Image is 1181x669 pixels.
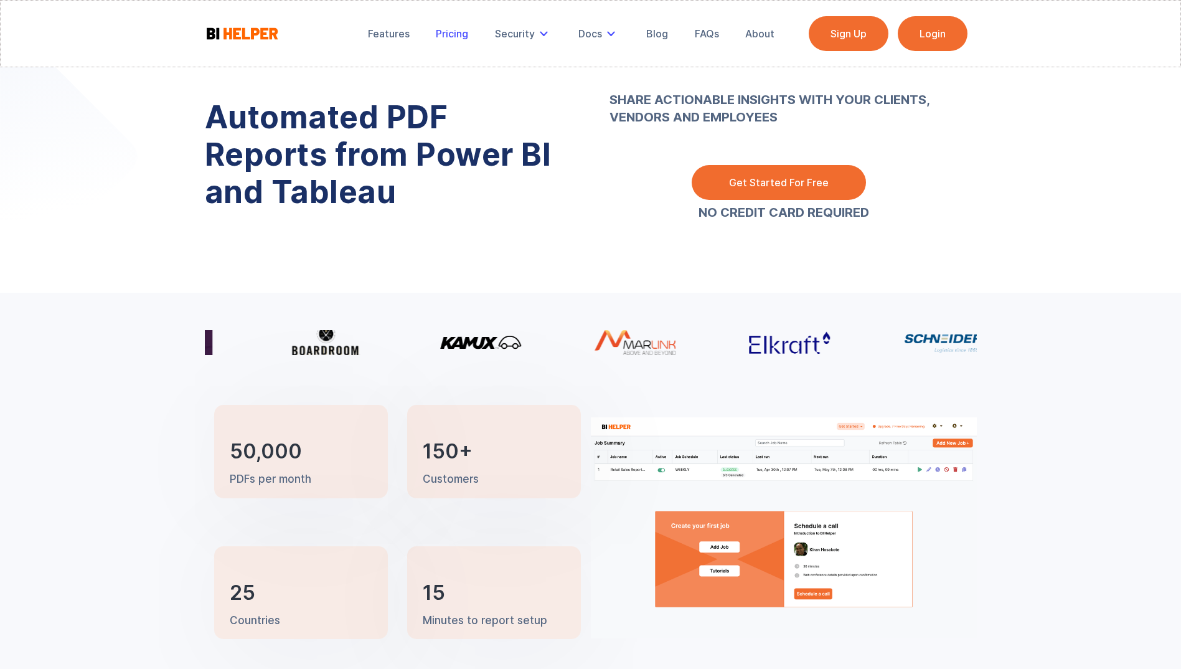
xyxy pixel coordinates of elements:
strong: NO CREDIT CARD REQUIRED [699,205,869,220]
p: Countries [230,614,280,629]
div: Docs [570,20,628,47]
p: PDFs per month [230,472,311,487]
p: ‍ [609,56,958,143]
div: Pricing [436,27,468,40]
div: Features [368,27,410,40]
a: Sign Up [809,16,888,51]
a: Login [898,16,967,51]
p: Customers [423,472,479,487]
div: FAQs [695,27,719,40]
h3: 150+ [423,442,473,461]
a: About [736,20,783,47]
h3: 25 [230,584,255,602]
div: Docs [578,27,602,40]
a: Features [359,20,418,47]
h3: 15 [423,584,445,602]
h3: 50,000 [230,442,302,461]
a: Pricing [427,20,477,47]
div: Security [495,27,535,40]
a: Blog [638,20,677,47]
div: About [745,27,774,40]
a: Get Started For Free [692,165,866,200]
div: Security [486,20,561,47]
a: FAQs [686,20,728,47]
h1: Automated PDF Reports from Power BI and Tableau [205,98,572,211]
div: Blog [646,27,668,40]
strong: SHARE ACTIONABLE INSIGHTS WITH YOUR CLIENTS, VENDORS AND EMPLOYEES ‍ [609,56,958,143]
p: Minutes to report setup [423,614,547,629]
a: NO CREDIT CARD REQUIRED [699,206,869,219]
